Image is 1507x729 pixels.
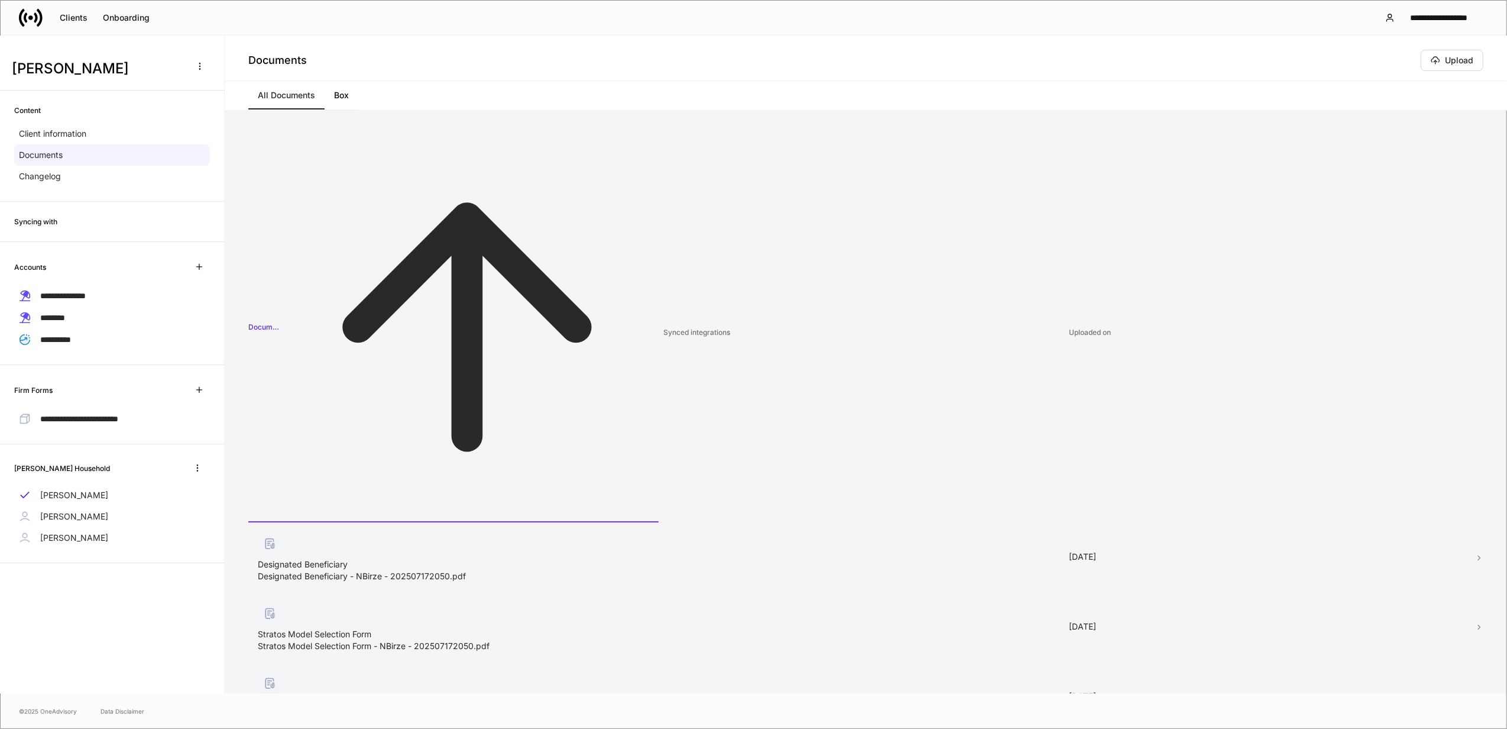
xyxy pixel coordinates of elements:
[40,511,108,522] p: [PERSON_NAME]
[248,53,307,67] h4: Documents
[258,672,281,695] img: svg%3e
[1069,327,1111,338] h6: Uploaded on
[101,707,144,716] a: Data Disclaimer
[14,216,57,227] h6: Syncing with
[14,463,110,474] h6: [PERSON_NAME] Household
[14,385,53,396] h6: Firm Forms
[1069,551,1456,563] p: [DATE]
[663,327,730,338] h6: Synced integrations
[258,602,281,625] img: svg%3e
[19,707,77,716] span: © 2025 OneAdvisory
[40,489,108,501] p: [PERSON_NAME]
[1069,691,1456,702] p: [DATE]
[14,262,46,273] h6: Accounts
[248,81,325,109] a: All Documents
[325,81,358,109] a: Box
[60,14,87,22] div: Clients
[12,59,183,78] h3: [PERSON_NAME]
[19,170,61,182] p: Changelog
[1431,56,1473,65] div: Upload
[103,14,150,22] div: Onboarding
[258,559,644,570] div: Designated Beneficiary
[1069,621,1456,633] p: [DATE]
[258,640,644,652] div: Stratos Model Selection Form - NBirze - 202507172050.pdf
[19,128,86,140] p: Client information
[258,570,644,582] div: Designated Beneficiary - NBirze - 202507172050.pdf
[258,628,644,640] div: Stratos Model Selection Form
[14,105,41,116] h6: Content
[40,532,108,544] p: [PERSON_NAME]
[258,532,281,556] img: svg%3e
[248,321,280,333] h6: Document
[19,149,63,161] p: Documents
